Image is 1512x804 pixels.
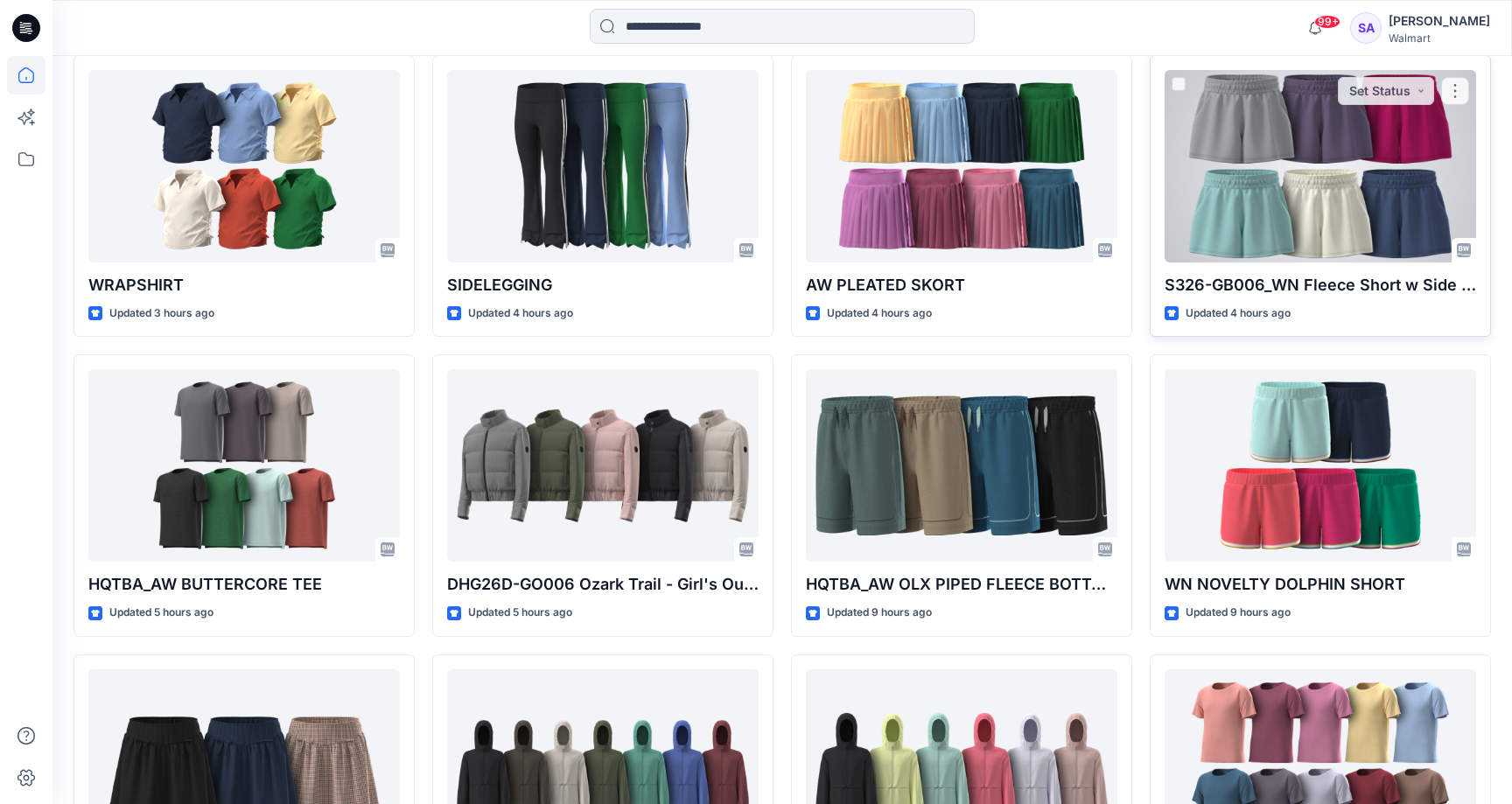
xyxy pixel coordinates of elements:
a: AW PLEATED SKORT [806,70,1117,262]
span: 99+ [1314,15,1340,29]
p: DHG26D-GO006 Ozark Trail - Girl's Outerwear-Hybrid Jacket [447,572,759,597]
p: Updated 4 hours ago [1186,304,1291,323]
p: WRAPSHIRT [88,273,400,297]
p: Updated 5 hours ago [109,604,213,622]
p: Updated 4 hours ago [468,304,573,323]
a: WRAPSHIRT [88,70,400,262]
a: S326-GB006_WN Fleece Short w Side stripe [1165,70,1476,262]
p: Updated 5 hours ago [468,604,572,622]
a: SIDELEGGING [447,70,759,262]
p: Updated 3 hours ago [109,304,214,323]
p: HQTBA_AW OLX PIPED FLEECE BOTTOM [806,572,1117,597]
p: HQTBA_AW BUTTERCORE TEE [88,572,400,597]
a: DHG26D-GO006 Ozark Trail - Girl's Outerwear-Hybrid Jacket [447,369,759,562]
p: SIDELEGGING [447,273,759,297]
div: SA [1350,12,1382,44]
p: WN NOVELTY DOLPHIN SHORT [1165,572,1476,597]
p: Updated 9 hours ago [827,604,932,622]
div: Walmart [1389,31,1490,45]
p: Updated 9 hours ago [1186,604,1291,622]
a: WN NOVELTY DOLPHIN SHORT [1165,369,1476,562]
div: [PERSON_NAME] [1389,10,1490,31]
a: HQTBA_AW BUTTERCORE TEE [88,369,400,562]
a: HQTBA_AW OLX PIPED FLEECE BOTTOM [806,369,1117,562]
p: Updated 4 hours ago [827,304,932,323]
p: S326-GB006_WN Fleece Short w Side stripe [1165,273,1476,297]
p: AW PLEATED SKORT [806,273,1117,297]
